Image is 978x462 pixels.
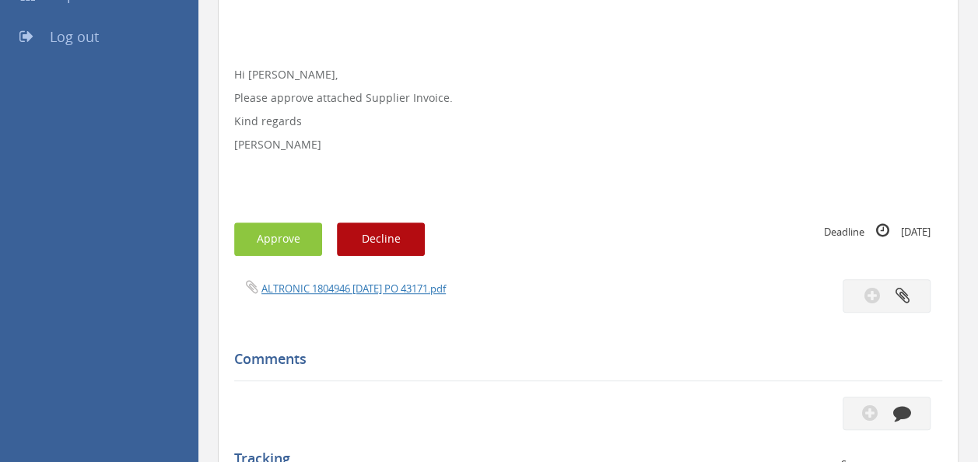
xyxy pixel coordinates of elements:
p: Kind regards [234,114,942,129]
p: Hi [PERSON_NAME], [234,67,942,82]
button: Decline [337,222,425,256]
span: Log out [50,27,99,46]
button: Approve [234,222,322,256]
h5: Comments [234,352,931,367]
p: Please approve attached Supplier Invoice. [234,90,942,106]
p: [PERSON_NAME] [234,137,942,152]
small: Deadline [DATE] [824,222,931,240]
a: ALTRONIC 1804946 [DATE] PO 43171.pdf [261,282,446,296]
